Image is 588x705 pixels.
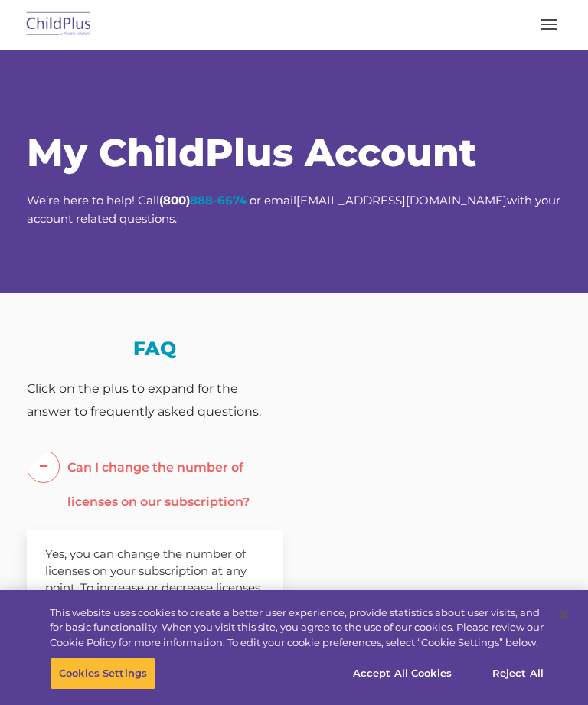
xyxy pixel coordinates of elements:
[305,320,561,435] iframe: Form 0
[296,193,507,207] a: [EMAIL_ADDRESS][DOMAIN_NAME]
[27,129,476,176] span: My ChildPlus Account
[163,193,250,207] strong: 800)
[51,658,155,690] button: Cookies Settings
[67,460,250,509] span: Can I change the number of licenses on our subscription?
[50,605,547,651] div: This website uses cookies to create a better user experience, provide statistics about user visit...
[547,598,580,632] button: Close
[27,377,283,423] div: Click on the plus to expand for the answer to frequently asked questions.
[159,193,163,207] strong: (
[27,193,560,226] span: We’re here to help! Call or email with your account related questions.
[190,193,247,207] a: 888-6674
[345,658,460,690] button: Accept All Cookies
[23,7,95,43] img: ChildPlus by Procare Solutions
[470,658,566,690] button: Reject All
[27,339,283,358] h3: FAQ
